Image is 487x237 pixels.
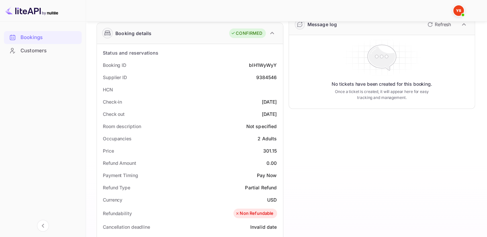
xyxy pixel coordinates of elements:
div: 2 Adults [258,135,277,142]
img: Yandex Support [453,5,464,16]
div: HCN [103,86,113,93]
div: CONFIRMED [231,30,262,37]
p: Refresh [435,21,451,28]
div: Status and reservations [103,49,158,56]
p: No tickets have been created for this booking. [332,81,432,87]
div: Bookings [4,31,82,44]
button: Refresh [424,19,454,30]
button: Collapse navigation [37,220,49,232]
a: Bookings [4,31,82,43]
div: Supplier ID [103,74,127,81]
div: 0.00 [266,160,277,166]
div: Customers [20,47,78,55]
div: Not specified [246,123,277,130]
div: Booking ID [103,62,126,69]
img: LiteAPI logo [5,5,58,16]
div: Bookings [20,34,78,41]
a: Customers [4,44,82,57]
div: Price [103,147,114,154]
div: [DATE] [262,111,277,118]
div: 301.15 [263,147,277,154]
div: Check-in [103,98,122,105]
div: bIH1WyWyY [249,62,277,69]
div: Booking details [115,30,151,37]
div: Invalid date [250,223,277,230]
div: Refund Amount [103,160,136,166]
div: Pay Now [257,172,277,179]
div: Currency [103,196,122,203]
div: Occupancies [103,135,132,142]
div: 9384546 [256,74,277,81]
div: Non Refundable [235,210,273,217]
div: Room description [103,123,141,130]
div: Payment Timing [103,172,138,179]
div: Check out [103,111,125,118]
p: Once a ticket is created, it will appear here for easy tracking and management. [332,89,431,101]
div: USD [267,196,277,203]
div: [DATE] [262,98,277,105]
div: Refundability [103,210,132,217]
div: Partial Refund [245,184,277,191]
div: Message log [307,21,337,28]
div: Refund Type [103,184,130,191]
div: Cancellation deadline [103,223,150,230]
